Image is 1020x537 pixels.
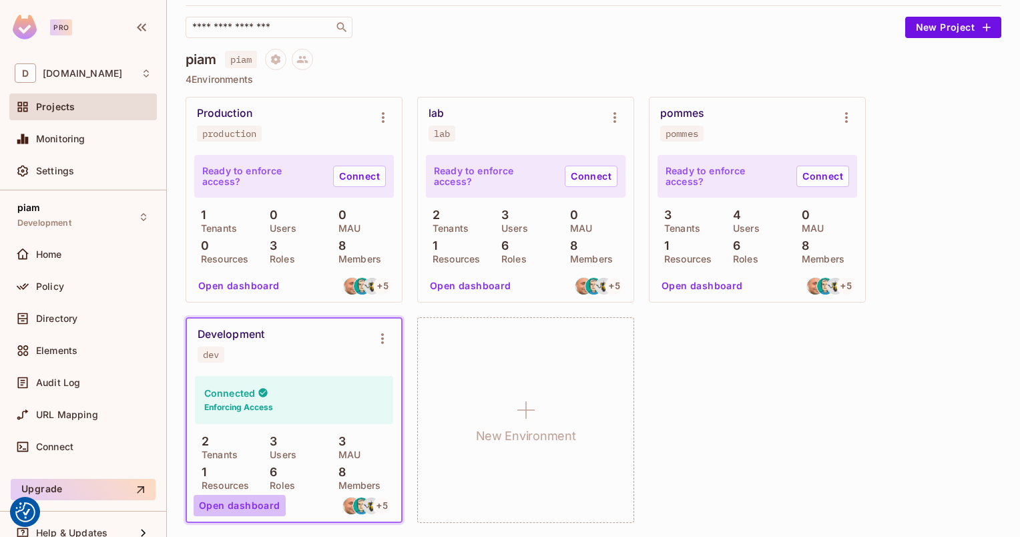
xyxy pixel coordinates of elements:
[186,74,1001,85] p: 4 Environments
[795,223,824,234] p: MAU
[202,128,256,139] div: production
[726,254,758,264] p: Roles
[795,254,844,264] p: Members
[263,223,296,234] p: Users
[426,254,480,264] p: Resources
[263,466,277,479] p: 6
[595,278,612,295] img: patrick.hartmann@datev.de
[332,435,346,448] p: 3
[263,450,296,460] p: Users
[186,51,217,67] h4: piam
[195,435,209,448] p: 2
[353,498,370,514] img: jannik.lieb@datev.de
[666,128,698,139] div: pommes
[565,166,617,187] a: Connect
[364,278,380,295] img: patrick.hartmann@datev.de
[15,502,35,522] button: Consent Preferences
[563,223,592,234] p: MAU
[36,409,98,420] span: URL Mapping
[43,68,122,79] span: Workspace: datev.de
[333,166,386,187] a: Connect
[363,498,380,514] img: patrick.hartmann@datev.de
[332,450,360,460] p: MAU
[840,281,851,291] span: + 5
[575,278,592,295] img: jens.konopka@datev.de
[807,278,824,295] img: jens.konopka@datev.de
[658,223,700,234] p: Tenants
[495,254,527,264] p: Roles
[332,254,381,264] p: Members
[50,19,72,35] div: Pro
[658,254,712,264] p: Resources
[726,223,760,234] p: Users
[377,281,388,291] span: + 5
[195,450,238,460] p: Tenants
[426,208,440,222] p: 2
[795,208,810,222] p: 0
[197,107,252,120] div: Production
[827,278,844,295] img: patrick.hartmann@datev.de
[265,55,286,68] span: Project settings
[203,349,219,360] div: dev
[495,208,509,222] p: 3
[332,208,346,222] p: 0
[796,166,849,187] a: Connect
[332,223,360,234] p: MAU
[11,479,156,500] button: Upgrade
[429,107,444,120] div: lab
[36,166,74,176] span: Settings
[426,223,469,234] p: Tenants
[343,498,360,514] img: jens.konopka@datev.de
[726,239,740,252] p: 6
[370,104,397,131] button: Environment settings
[658,239,669,252] p: 1
[36,345,77,356] span: Elements
[204,387,255,399] h4: Connected
[198,328,264,341] div: Development
[263,208,278,222] p: 0
[609,281,619,291] span: + 5
[656,275,748,297] button: Open dashboard
[495,223,528,234] p: Users
[726,208,741,222] p: 4
[36,102,75,112] span: Projects
[833,104,860,131] button: Environment settings
[476,426,576,446] h1: New Environment
[202,166,322,187] p: Ready to enforce access?
[13,15,37,39] img: SReyMgAAAABJRU5ErkJggg==
[369,325,396,352] button: Environment settings
[344,278,360,295] img: jens.konopka@datev.de
[426,239,437,252] p: 1
[263,239,277,252] p: 3
[194,208,206,222] p: 1
[263,254,295,264] p: Roles
[36,281,64,292] span: Policy
[17,202,41,213] span: piam
[376,501,387,510] span: + 5
[17,218,71,228] span: Development
[563,239,577,252] p: 8
[194,239,209,252] p: 0
[666,166,786,187] p: Ready to enforce access?
[263,435,277,448] p: 3
[36,249,62,260] span: Home
[263,480,295,491] p: Roles
[36,313,77,324] span: Directory
[354,278,370,295] img: jannik.lieb@datev.de
[658,208,672,222] p: 3
[225,51,258,68] span: piam
[332,239,346,252] p: 8
[36,377,80,388] span: Audit Log
[563,208,578,222] p: 0
[795,239,809,252] p: 8
[195,480,249,491] p: Resources
[601,104,628,131] button: Environment settings
[425,275,517,297] button: Open dashboard
[332,480,381,491] p: Members
[36,134,85,144] span: Monitoring
[194,495,286,516] button: Open dashboard
[194,223,237,234] p: Tenants
[194,254,248,264] p: Resources
[660,107,704,120] div: pommes
[563,254,613,264] p: Members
